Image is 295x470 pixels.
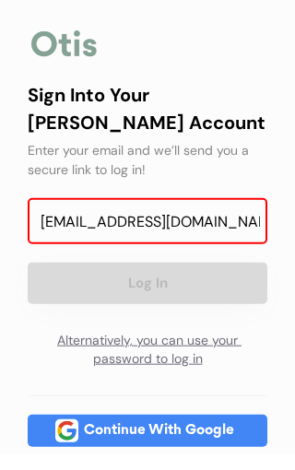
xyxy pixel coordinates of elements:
div: Enter your email and we’ll send you a secure link to log in! [28,157,267,195]
input: Email Address [28,214,267,260]
div: Continue With Google [78,440,240,453]
button: Log In [28,278,267,320]
div: Sign Into Your [PERSON_NAME] Account [28,97,267,152]
div: Alternatively, you can use your password to log in [28,338,267,393]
